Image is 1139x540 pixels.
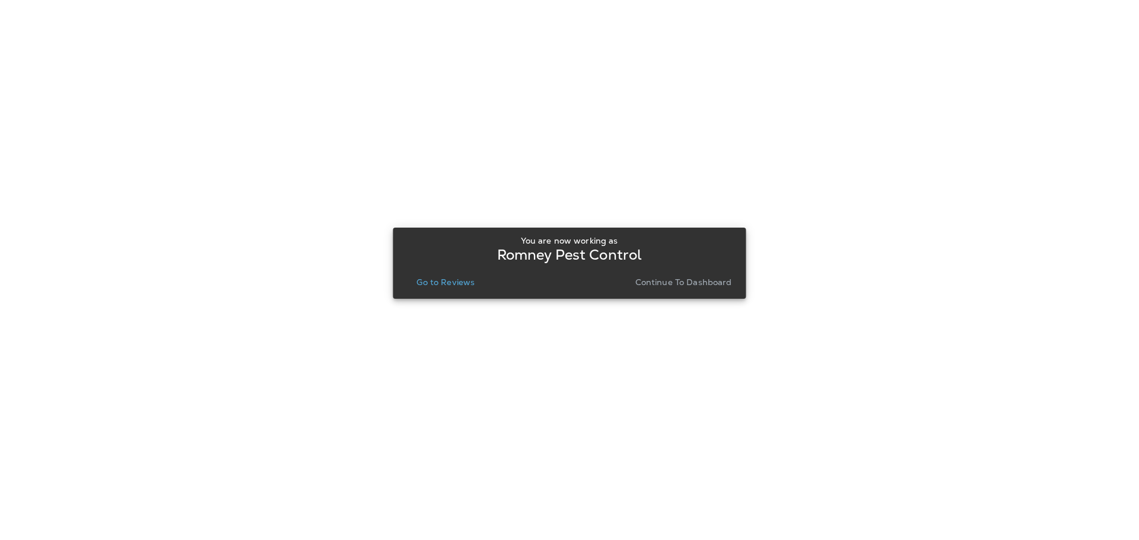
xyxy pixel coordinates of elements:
p: You are now working as [521,236,618,245]
button: Go to Reviews [412,274,479,290]
p: Romney Pest Control [497,250,642,260]
button: Continue to Dashboard [631,274,737,290]
p: Continue to Dashboard [635,277,732,287]
p: Go to Reviews [416,277,475,287]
